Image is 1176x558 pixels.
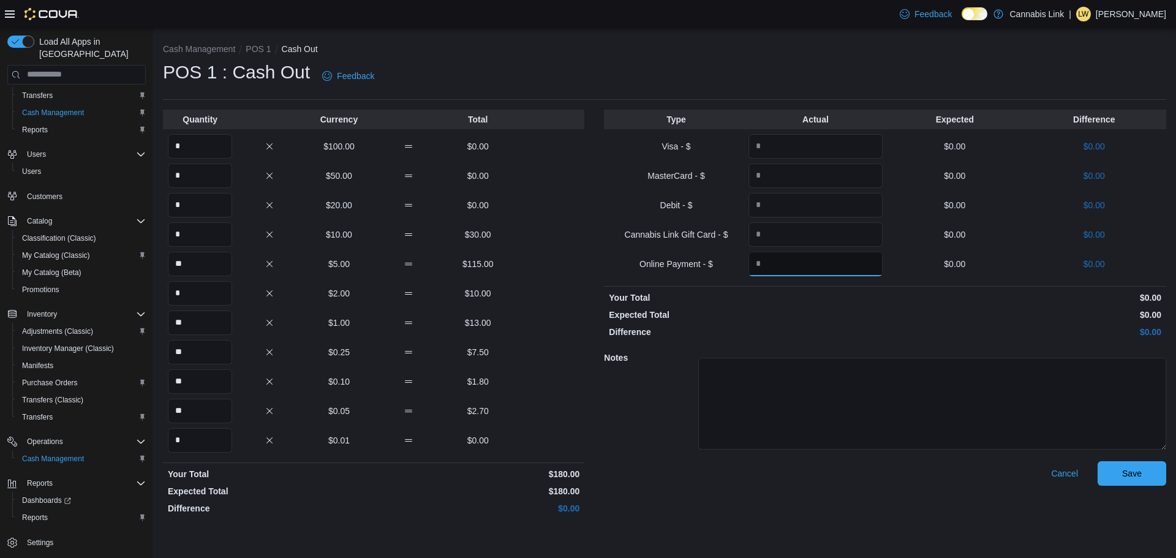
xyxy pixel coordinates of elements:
p: Your Total [609,292,883,304]
button: Operations [22,434,68,449]
p: Actual [748,113,883,126]
span: Users [17,164,146,179]
p: MasterCard - $ [609,170,743,182]
a: Settings [22,535,58,550]
input: Quantity [168,193,232,217]
a: Feedback [317,64,379,88]
p: Expected Total [609,309,883,321]
a: Reports [17,510,53,525]
p: $0.00 [888,292,1161,304]
p: | [1069,7,1071,21]
p: Online Payment - $ [609,258,743,270]
span: My Catalog (Classic) [17,248,146,263]
button: Inventory [22,307,62,322]
a: Transfers (Classic) [17,393,88,407]
span: Dashboards [22,496,71,505]
span: Transfers [17,410,146,424]
span: Classification (Classic) [17,231,146,246]
button: Users [2,146,151,163]
p: $0.00 [888,309,1161,321]
p: $115.00 [446,258,510,270]
span: Manifests [17,358,146,373]
p: $10.00 [307,228,371,241]
button: Purchase Orders [12,374,151,391]
span: Transfers [22,91,53,100]
span: Cancel [1051,467,1078,480]
p: $0.05 [307,405,371,417]
button: Inventory [2,306,151,323]
button: Reports [2,475,151,492]
a: Adjustments (Classic) [17,324,98,339]
p: [PERSON_NAME] [1096,7,1166,21]
p: $5.00 [307,258,371,270]
p: $0.00 [1027,199,1161,211]
button: Catalog [2,213,151,230]
span: My Catalog (Beta) [17,265,146,280]
p: $0.00 [446,170,510,182]
button: Transfers (Classic) [12,391,151,409]
a: Purchase Orders [17,375,83,390]
a: Cash Management [17,105,89,120]
p: $10.00 [446,287,510,300]
p: $100.00 [307,140,371,153]
span: Inventory [27,309,57,319]
p: Total [446,113,510,126]
a: Users [17,164,46,179]
p: $0.00 [888,170,1022,182]
p: Cannabis Link [1009,7,1064,21]
h5: Notes [604,345,696,370]
a: Cash Management [17,451,89,466]
span: Inventory Manager (Classic) [22,344,114,353]
span: Purchase Orders [22,378,78,388]
span: Users [22,167,41,176]
span: Promotions [17,282,146,297]
span: Purchase Orders [17,375,146,390]
a: Dashboards [12,492,151,509]
button: My Catalog (Beta) [12,264,151,281]
span: Catalog [27,216,52,226]
span: Reports [17,510,146,525]
a: Reports [17,123,53,137]
p: $0.00 [376,502,579,515]
p: $2.00 [307,287,371,300]
span: Customers [27,192,62,202]
span: Operations [27,437,63,447]
input: Quantity [168,399,232,423]
button: Transfers [12,87,151,104]
span: LW [1078,7,1088,21]
button: Cash Management [12,104,151,121]
input: Quantity [168,134,232,159]
button: POS 1 [246,44,271,54]
span: Inventory Manager (Classic) [17,341,146,356]
a: My Catalog (Classic) [17,248,95,263]
a: Transfers [17,88,58,103]
span: Save [1122,467,1142,480]
span: Transfers [22,412,53,422]
input: Quantity [168,164,232,188]
span: Feedback [914,8,952,20]
span: Transfers (Classic) [22,395,83,405]
input: Quantity [168,252,232,276]
button: Operations [2,433,151,450]
p: $0.00 [888,326,1161,338]
p: $30.00 [446,228,510,241]
p: Expected Total [168,485,371,497]
p: $0.00 [888,258,1022,270]
a: Dashboards [17,493,76,508]
span: Settings [22,535,146,550]
input: Quantity [168,222,232,247]
span: My Catalog (Classic) [22,251,90,260]
input: Quantity [748,134,883,159]
button: Users [12,163,151,180]
input: Quantity [168,340,232,364]
p: Difference [1027,113,1161,126]
span: Adjustments (Classic) [22,326,93,336]
button: Adjustments (Classic) [12,323,151,340]
p: Debit - $ [609,199,743,211]
p: Quantity [168,113,232,126]
button: Promotions [12,281,151,298]
input: Quantity [748,164,883,188]
input: Quantity [168,311,232,335]
span: Feedback [337,70,374,82]
p: $0.00 [446,434,510,447]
